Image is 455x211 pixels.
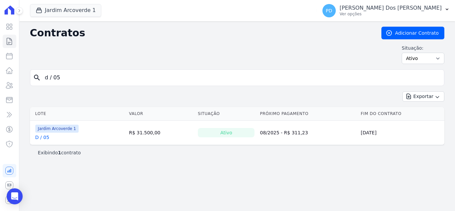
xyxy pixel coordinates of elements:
[7,188,23,204] div: Open Intercom Messenger
[257,107,358,121] th: Próximo Pagamento
[381,27,444,39] a: Adicionar Contrato
[195,107,257,121] th: Situação
[402,91,444,102] button: Exportar
[340,5,442,11] p: [PERSON_NAME] Dos [PERSON_NAME]
[402,45,444,51] label: Situação:
[198,128,255,137] div: Ativo
[317,1,455,20] button: PD [PERSON_NAME] Dos [PERSON_NAME] Ver opções
[358,107,444,121] th: Fim do Contrato
[35,125,79,133] span: Jardim Arcoverde 1
[33,74,41,82] i: search
[58,150,61,155] b: 1
[326,8,332,13] span: PD
[38,149,81,156] p: Exibindo contrato
[126,107,195,121] th: Valor
[126,121,195,145] td: R$ 31.500,00
[41,71,441,84] input: Buscar por nome do lote
[340,11,442,17] p: Ver opções
[35,134,49,141] a: D / 05
[30,107,127,121] th: Lote
[30,27,371,39] h2: Contratos
[30,4,102,17] button: Jardim Arcoverde 1
[260,130,308,135] a: 08/2025 - R$ 311,23
[358,121,444,145] td: [DATE]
